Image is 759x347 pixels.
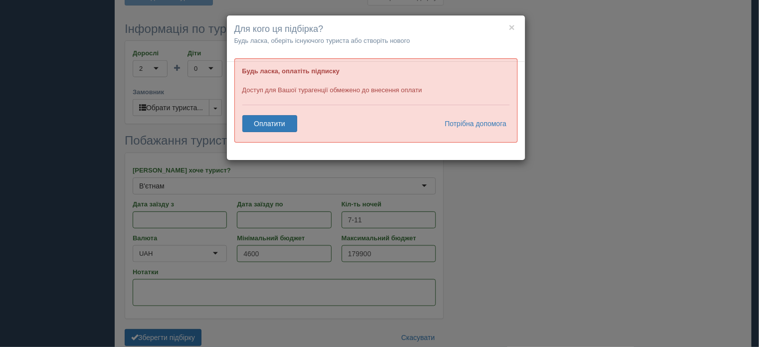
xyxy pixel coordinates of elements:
[242,67,340,75] b: Будь ласка, оплатіть підписку
[242,115,297,132] a: Оплатити
[234,36,518,45] p: Будь ласка, оберіть існуючого туриста або створіть нового
[234,58,518,143] div: Доступ для Вашої турагенції обмежено до внесення оплати
[438,115,507,132] a: Потрібна допомога
[234,23,518,36] h4: Для кого ця підбірка?
[509,22,515,32] button: ×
